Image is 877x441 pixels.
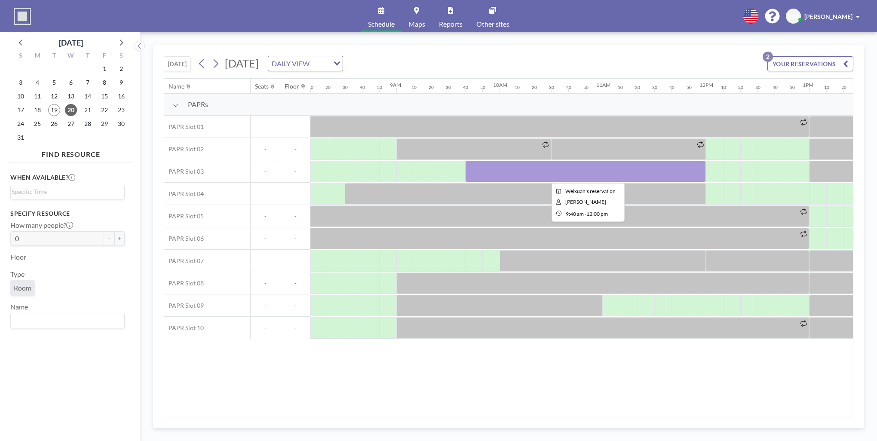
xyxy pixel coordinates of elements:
span: PAPR Slot 04 [164,190,204,198]
div: 50 [790,85,795,90]
div: 12PM [699,82,713,88]
span: Weixuan's reservation [565,188,616,194]
div: 40 [566,85,571,90]
span: PAPR Slot 07 [164,257,204,265]
span: PAPR Slot 01 [164,123,204,131]
div: 40 [669,85,675,90]
span: Friday, August 1, 2025 [98,63,110,75]
div: Search for option [268,56,343,71]
span: Wednesday, August 27, 2025 [65,118,77,130]
div: Name [169,83,184,90]
button: YOUR RESERVATIONS2 [767,56,853,71]
span: PAPR Slot 06 [164,235,204,242]
span: Maps [408,21,425,28]
div: 10 [308,85,313,90]
span: Sunday, August 31, 2025 [15,132,27,144]
div: 50 [583,85,589,90]
span: Sunday, August 3, 2025 [15,77,27,89]
span: Monday, August 25, 2025 [31,118,43,130]
span: - [280,235,310,242]
span: - [251,235,280,242]
span: Tuesday, August 26, 2025 [48,118,60,130]
button: [DATE] [164,56,191,71]
input: Search for option [12,187,120,196]
span: Friday, August 8, 2025 [98,77,110,89]
div: 20 [429,85,434,90]
div: M [29,51,46,62]
span: 12:00 PM [586,211,608,217]
span: Wednesday, August 20, 2025 [65,104,77,116]
span: Saturday, August 30, 2025 [115,118,127,130]
span: - [251,168,280,175]
span: - [251,324,280,332]
div: Search for option [11,313,124,328]
span: Sunday, August 10, 2025 [15,90,27,102]
div: T [46,51,63,62]
span: - [251,212,280,220]
span: - [251,302,280,309]
span: Monday, August 4, 2025 [31,77,43,89]
div: 10AM [493,82,507,88]
span: - [251,257,280,265]
div: 20 [532,85,537,90]
div: 40 [360,85,365,90]
span: PAPR Slot 03 [164,168,204,175]
div: 1PM [803,82,813,88]
span: - [280,212,310,220]
span: Schedule [368,21,395,28]
div: 30 [446,85,451,90]
img: organization-logo [14,8,31,25]
span: Wednesday, August 13, 2025 [65,90,77,102]
span: - [251,145,280,153]
div: 11AM [596,82,610,88]
div: 10 [618,85,623,90]
span: 9:40 AM [566,211,584,217]
div: W [63,51,80,62]
span: [DATE] [225,57,259,70]
span: Friday, August 29, 2025 [98,118,110,130]
span: Sunday, August 24, 2025 [15,118,27,130]
span: Thursday, August 7, 2025 [82,77,94,89]
button: + [114,231,125,246]
span: Monday, August 18, 2025 [31,104,43,116]
span: - [585,211,586,217]
div: 20 [325,85,331,90]
label: How many people? [10,221,73,230]
p: 2 [763,52,773,62]
div: 40 [773,85,778,90]
div: 50 [687,85,692,90]
h4: FIND RESOURCE [10,147,132,159]
span: - [280,279,310,287]
div: [DATE] [59,37,83,49]
div: 10 [721,85,726,90]
label: Floor [10,253,26,261]
span: Tuesday, August 19, 2025 [48,104,60,116]
div: Search for option [11,185,124,198]
span: Saturday, August 9, 2025 [115,77,127,89]
div: 9AM [390,82,401,88]
span: Wednesday, August 6, 2025 [65,77,77,89]
div: 20 [635,85,640,90]
span: PAPR Slot 02 [164,145,204,153]
div: 20 [841,85,846,90]
span: Tuesday, August 12, 2025 [48,90,60,102]
div: S [113,51,129,62]
span: Saturday, August 2, 2025 [115,63,127,75]
span: DAILY VIEW [270,58,311,69]
span: Saturday, August 23, 2025 [115,104,127,116]
span: Thursday, August 14, 2025 [82,90,94,102]
input: Search for option [312,58,328,69]
span: - [251,279,280,287]
span: - [280,168,310,175]
div: Seats [255,83,269,90]
span: Other sites [476,21,509,28]
input: Search for option [12,315,120,326]
div: 30 [343,85,348,90]
span: PAPRs [188,100,208,109]
span: - [280,257,310,265]
span: - [280,324,310,332]
span: - [280,302,310,309]
span: - [251,123,280,131]
div: Floor [285,83,299,90]
span: Tuesday, August 5, 2025 [48,77,60,89]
